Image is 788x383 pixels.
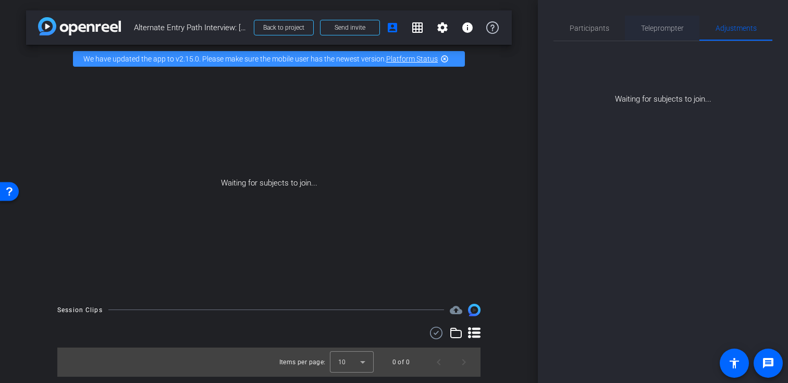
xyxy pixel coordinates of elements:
[553,41,772,105] div: Waiting for subjects to join...
[426,350,451,375] button: Previous page
[26,73,512,293] div: Waiting for subjects to join...
[254,20,314,35] button: Back to project
[320,20,380,35] button: Send invite
[57,305,103,315] div: Session Clips
[641,24,684,32] span: Teleprompter
[450,304,462,316] mat-icon: cloud_upload
[570,24,609,32] span: Participants
[411,21,424,34] mat-icon: grid_on
[279,357,326,367] div: Items per page:
[263,24,304,31] span: Back to project
[386,21,399,34] mat-icon: account_box
[762,357,774,369] mat-icon: message
[436,21,449,34] mat-icon: settings
[461,21,474,34] mat-icon: info
[716,24,757,32] span: Adjustments
[335,23,365,32] span: Send invite
[73,51,465,67] div: We have updated the app to v2.15.0. Please make sure the mobile user has the newest version.
[728,357,741,369] mat-icon: accessibility
[134,17,248,38] span: Alternate Entry Path Interview: [PERSON_NAME] [PERSON_NAME]
[38,17,121,35] img: app-logo
[468,304,481,316] img: Session clips
[386,55,438,63] a: Platform Status
[440,55,449,63] mat-icon: highlight_off
[392,357,410,367] div: 0 of 0
[451,350,476,375] button: Next page
[450,304,462,316] span: Destinations for your clips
